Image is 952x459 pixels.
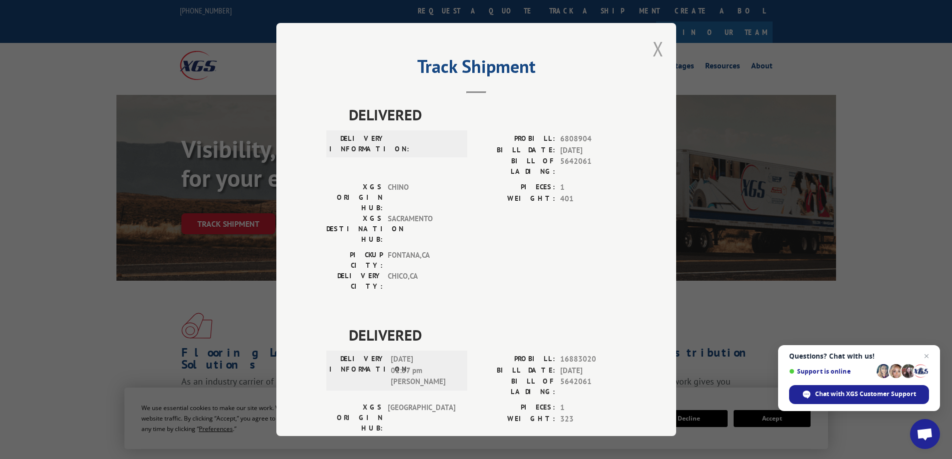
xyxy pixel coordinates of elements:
label: XGS ORIGIN HUB: [326,182,383,213]
label: BILL DATE: [476,365,555,377]
span: FONTANA , CA [388,250,455,271]
span: Support is online [789,368,873,375]
h2: Track Shipment [326,59,626,78]
span: 5642061 [560,376,626,397]
button: Close modal [653,35,664,62]
span: [DATE] [560,145,626,156]
label: DELIVERY CITY: [326,271,383,292]
span: DELIVERED [349,103,626,126]
div: Chat with XGS Customer Support [789,385,929,404]
span: CHICO , CA [388,271,455,292]
label: PIECES: [476,182,555,193]
label: WEIGHT: [476,414,555,425]
span: DELIVERED [349,324,626,346]
span: [DATE] 01:57 pm [PERSON_NAME] [391,354,458,388]
label: DELIVERY INFORMATION: [329,133,386,154]
span: [GEOGRAPHIC_DATA] [388,402,455,434]
span: SACRAMENTO [388,213,455,245]
label: PROBILL: [476,133,555,145]
span: [DATE] [560,365,626,377]
span: Chat with XGS Customer Support [815,390,916,399]
span: Close chat [921,350,933,362]
span: 323 [560,414,626,425]
span: 6808904 [560,133,626,145]
span: Questions? Chat with us! [789,352,929,360]
label: PICKUP CITY: [326,250,383,271]
div: Open chat [910,419,940,449]
label: PIECES: [476,402,555,414]
label: DELIVERY INFORMATION: [329,354,386,388]
label: PROBILL: [476,354,555,365]
span: 16883020 [560,354,626,365]
label: BILL OF LADING: [476,156,555,177]
span: 1 [560,182,626,193]
span: CHINO [388,182,455,213]
span: 401 [560,193,626,205]
label: XGS DESTINATION HUB: [326,213,383,245]
span: 5642061 [560,156,626,177]
span: 1 [560,402,626,414]
label: BILL DATE: [476,145,555,156]
label: BILL OF LADING: [476,376,555,397]
label: XGS ORIGIN HUB: [326,402,383,434]
label: WEIGHT: [476,193,555,205]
